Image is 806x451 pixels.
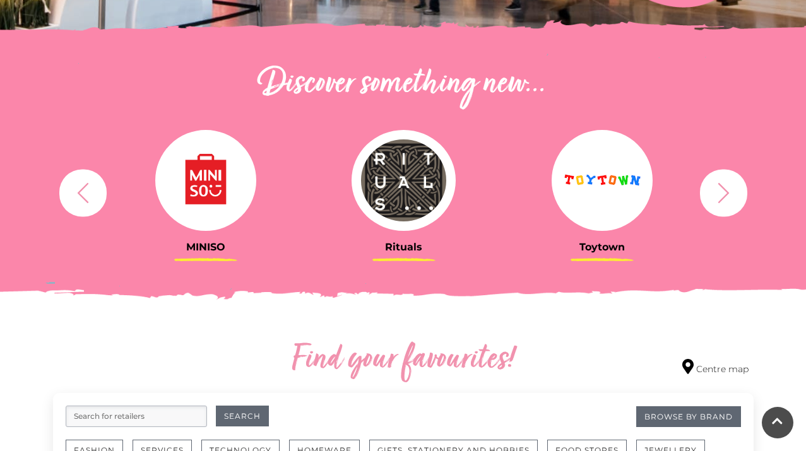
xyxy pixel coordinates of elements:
h3: Rituals [314,241,494,253]
input: Search for retailers [66,406,207,427]
h2: Find your favourites! [173,340,634,380]
h2: Discover something new... [53,64,754,105]
button: Search [216,406,269,426]
a: MINISO [116,130,295,253]
a: Toytown [513,130,692,253]
h3: Toytown [513,241,692,253]
a: Centre map [682,359,749,376]
h3: MINISO [116,241,295,253]
a: Rituals [314,130,494,253]
a: Browse By Brand [636,406,741,427]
